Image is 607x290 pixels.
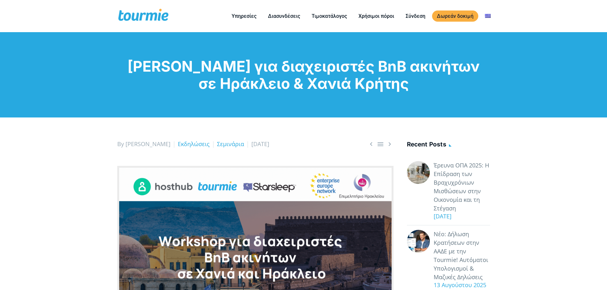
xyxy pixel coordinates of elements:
[432,11,478,22] a: Δωρεάν δοκιμή
[377,140,384,148] a: 
[386,140,394,148] a: 
[430,212,490,221] div: [DATE]
[227,12,261,20] a: Υπηρεσίες
[434,230,490,281] a: Νέο: Δήλωση Κρατήσεων στην ΑΑΔΕ με την Tourmie! Αυτόματοι Υπολογισμοί & Μαζικές Δηλώσεις
[117,140,170,148] span: By [PERSON_NAME]
[434,161,490,213] a: Έρευνα ΟΠΑ 2025: Η Επίδραση των Βραχυχρόνιων Μισθώσεων στην Οικονομία και τη Στέγαση
[367,140,375,148] a: 
[354,12,399,20] a: Χρήσιμοι πόροι
[251,140,269,148] span: [DATE]
[367,140,375,148] span: Previous post
[178,140,210,148] a: Εκδηλώσεις
[217,140,244,148] a: Σεμινάρια
[401,12,430,20] a: Σύνδεση
[117,58,490,92] h1: [PERSON_NAME] για διαχειριστές BnB ακινήτων σε Ηράκλειο & Χανιά Κρήτης
[386,140,394,148] span: Next post
[430,281,490,289] div: 13 Αυγούστου 2025
[263,12,305,20] a: Διασυνδέσεις
[407,140,490,150] h4: Recent posts
[307,12,352,20] a: Τιμοκατάλογος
